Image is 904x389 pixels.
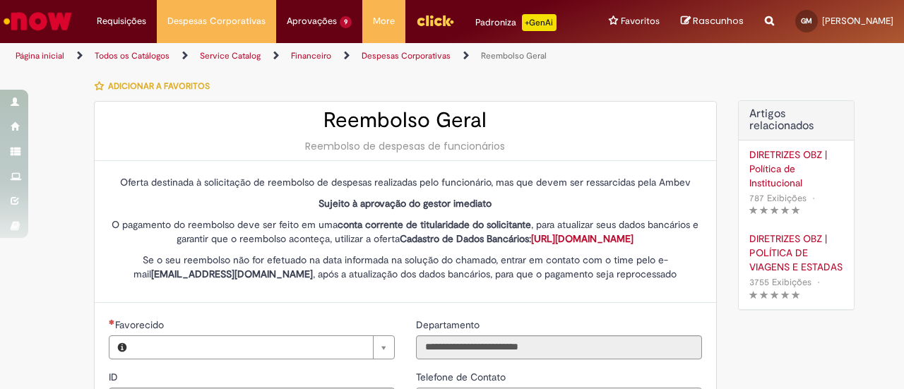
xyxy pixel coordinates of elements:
[481,50,547,61] a: Reembolso Geral
[167,14,266,28] span: Despesas Corporativas
[95,50,169,61] a: Todos os Catálogos
[11,43,592,69] ul: Trilhas de página
[109,336,135,359] button: Favorecido, Visualizar este registro
[109,139,702,153] div: Reembolso de despesas de funcionários
[109,371,121,383] span: Somente leitura - ID
[681,15,744,28] a: Rascunhos
[522,14,557,31] p: +GenAi
[814,273,823,292] span: •
[693,14,744,28] span: Rascunhos
[109,319,115,325] span: Necessários
[108,80,210,92] span: Adicionar a Favoritos
[373,14,395,28] span: More
[621,14,660,28] span: Favoritos
[400,232,634,245] strong: Cadastro de Dados Bancários:
[416,371,509,383] span: Telefone de Contato
[109,253,702,281] p: Se o seu reembolso não for efetuado na data informada na solução do chamado, entrar em contato co...
[109,109,702,132] h2: Reembolso Geral
[200,50,261,61] a: Service Catalog
[109,370,121,384] label: Somente leitura - ID
[291,50,331,61] a: Financeiro
[749,192,807,204] span: 787 Exibições
[115,318,167,331] span: Necessários - Favorecido
[16,50,64,61] a: Página inicial
[94,71,218,101] button: Adicionar a Favoritos
[749,276,811,288] span: 3755 Exibições
[109,175,702,189] p: Oferta destinada à solicitação de reembolso de despesas realizadas pelo funcionário, mas que deve...
[416,10,454,31] img: click_logo_yellow_360x200.png
[475,14,557,31] div: Padroniza
[135,336,394,359] a: Limpar campo Favorecido
[416,335,702,359] input: Departamento
[1,7,74,35] img: ServiceNow
[340,16,352,28] span: 9
[749,232,843,274] a: DIRETRIZES OBZ | POLÍTICA DE VIAGENS E ESTADAS
[416,318,482,332] label: Somente leitura - Departamento
[319,197,492,210] strong: Sujeito à aprovação do gestor imediato
[97,14,146,28] span: Requisições
[338,218,531,231] strong: conta corrente de titularidade do solicitante
[287,14,337,28] span: Aprovações
[531,232,634,245] a: [URL][DOMAIN_NAME]
[822,15,893,27] span: [PERSON_NAME]
[151,268,313,280] strong: [EMAIL_ADDRESS][DOMAIN_NAME]
[749,148,843,190] a: DIRETRIZES OBZ | Política de Institucional
[109,217,702,246] p: O pagamento do reembolso deve ser feito em uma , para atualizar seus dados bancários e garantir q...
[801,16,812,25] span: GM
[416,318,482,331] span: Somente leitura - Departamento
[749,108,843,133] h3: Artigos relacionados
[362,50,451,61] a: Despesas Corporativas
[809,188,818,208] span: •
